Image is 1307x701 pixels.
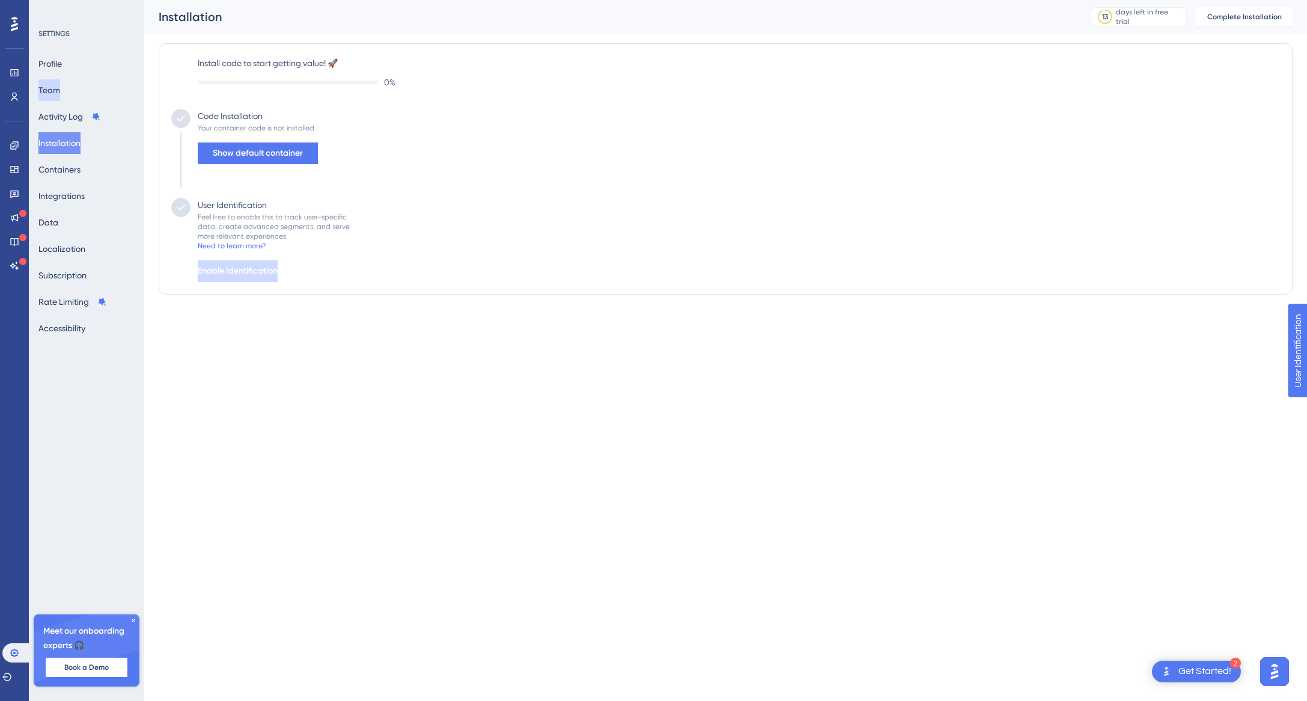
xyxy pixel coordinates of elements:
div: Code Installation [198,109,263,123]
button: Activity Log [38,106,101,127]
button: Profile [38,53,62,75]
button: Book a Demo [46,658,127,677]
button: Subscription [38,265,87,286]
span: 0 % [384,75,395,90]
button: Installation [38,132,81,154]
span: Show default container [213,146,303,161]
span: User Identification [10,3,84,17]
iframe: UserGuiding AI Assistant Launcher [1257,654,1293,690]
span: Book a Demo [64,663,109,672]
div: User Identification [198,198,267,212]
button: Show default container [198,142,318,164]
button: Integrations [38,185,85,207]
button: Complete Installation [1196,7,1293,26]
div: 2 [1230,658,1241,669]
span: Meet our onboarding experts 🎧 [43,624,130,653]
button: Containers [38,159,81,180]
button: Team [38,79,60,101]
button: Data [38,212,58,233]
span: Complete Installation [1207,12,1282,22]
div: days left in free trial [1116,7,1183,26]
div: SETTINGS [38,29,136,38]
div: Need to learn more? [198,241,266,251]
label: Install code to start getting value! 🚀 [198,56,1280,70]
button: Enable Identification [198,260,278,282]
img: launcher-image-alternative-text [1159,664,1174,679]
div: Installation [159,8,1061,25]
div: Feel free to enable this to track user-specific data, create advanced segments, and serve more re... [198,212,350,241]
div: Your container code is not installed [198,123,314,133]
button: Rate Limiting [38,291,107,313]
span: Enable Identification [198,264,278,278]
div: Open Get Started! checklist, remaining modules: 2 [1152,661,1241,682]
button: Accessibility [38,317,85,339]
div: Get Started! [1178,665,1231,678]
button: Localization [38,238,85,260]
div: 13 [1102,12,1108,22]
